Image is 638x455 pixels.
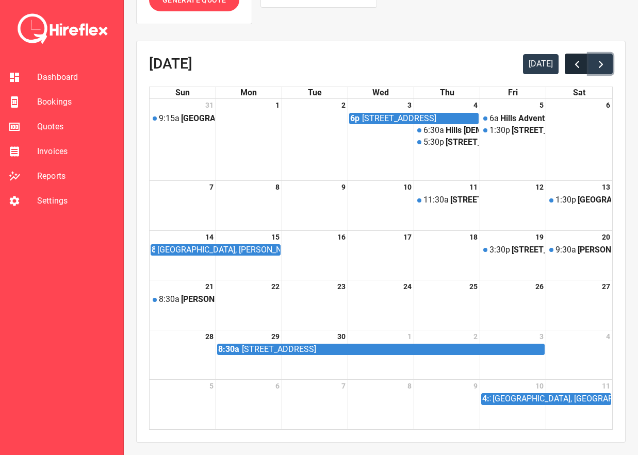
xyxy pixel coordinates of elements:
td: September 12, 2025 [480,181,546,230]
button: [DATE] [523,54,559,74]
a: September 23, 2025 [335,280,348,293]
td: October 10, 2025 [480,380,546,429]
td: September 3, 2025 [348,99,414,180]
a: September 2, 2025 [339,99,348,111]
a: October 11, 2025 [600,380,612,392]
td: September 6, 2025 [546,99,612,180]
a: September 13, 2025 [600,181,612,193]
a: September 28, 2025 [203,330,216,343]
a: September 6, 2025 [604,99,612,111]
td: September 4, 2025 [414,99,480,180]
div: 9:15a [159,114,179,123]
div: Hills Adventist College - [GEOGRAPHIC_DATA], [GEOGRAPHIC_DATA] [500,114,545,123]
td: October 6, 2025 [216,380,282,429]
span: Dashboard [37,71,115,83]
div: 1:30p [489,126,510,135]
a: October 1, 2025 [405,330,414,343]
div: [PERSON_NAME][GEOGRAPHIC_DATA], [GEOGRAPHIC_DATA] [578,245,611,255]
a: September 21, 2025 [203,280,216,293]
div: 8:30a [159,295,179,304]
span: Settings [37,195,115,207]
td: September 29, 2025 [216,330,282,379]
td: September 5, 2025 [480,99,546,180]
td: October 9, 2025 [414,380,480,429]
td: September 19, 2025 [480,230,546,280]
span: Reports [37,170,115,182]
a: October 5, 2025 [207,380,216,392]
div: 1:30p [555,195,576,205]
td: September 10, 2025 [348,181,414,230]
a: September 8, 2025 [273,181,282,193]
div: 6p [350,113,360,124]
a: September 18, 2025 [467,231,480,243]
a: October 8, 2025 [405,380,414,392]
div: [PERSON_NAME] Reserve, [GEOGRAPHIC_DATA], [GEOGRAPHIC_DATA], [GEOGRAPHIC_DATA] [181,295,215,304]
a: September 4, 2025 [471,99,480,111]
td: September 30, 2025 [282,330,348,379]
a: October 2, 2025 [471,330,480,343]
td: October 2, 2025 [414,330,480,379]
a: September 24, 2025 [401,280,414,293]
a: September 22, 2025 [269,280,282,293]
a: September 12, 2025 [533,181,546,193]
td: September 18, 2025 [414,230,480,280]
td: October 3, 2025 [480,330,546,379]
a: October 6, 2025 [273,380,282,392]
a: Sunday [173,87,192,98]
div: 11:30a [423,195,449,205]
a: Friday [506,87,520,98]
div: [STREET_ADDRESS] [512,126,545,135]
div: 8a [151,245,155,255]
a: October 9, 2025 [471,380,480,392]
span: Bookings [37,96,115,108]
td: September 11, 2025 [414,181,480,230]
a: October 10, 2025 [533,380,546,392]
div: 8:30a [218,344,240,355]
a: September 14, 2025 [203,231,216,243]
div: 3:30p [489,245,510,255]
a: October 4, 2025 [604,330,612,343]
td: October 8, 2025 [348,380,414,429]
a: September 25, 2025 [467,280,480,293]
a: September 15, 2025 [269,231,282,243]
h2: [DATE] [149,56,192,72]
a: September 29, 2025 [269,330,282,343]
div: 5:30p [423,138,444,147]
td: September 22, 2025 [216,280,282,330]
td: September 28, 2025 [150,330,216,379]
td: September 15, 2025 [216,230,282,280]
a: September 26, 2025 [533,280,546,293]
td: September 16, 2025 [282,230,348,280]
td: September 24, 2025 [348,280,414,330]
td: October 7, 2025 [282,380,348,429]
a: September 20, 2025 [600,231,612,243]
a: September 19, 2025 [533,231,546,243]
td: September 17, 2025 [348,230,414,280]
a: September 5, 2025 [537,99,546,111]
div: [STREET_ADDRESS][PERSON_NAME] [450,195,479,205]
td: September 14, 2025 [150,230,216,280]
a: Monday [238,87,259,98]
td: September 9, 2025 [282,181,348,230]
a: September 3, 2025 [405,99,414,111]
a: August 31, 2025 [203,99,216,111]
td: September 21, 2025 [150,280,216,330]
td: September 1, 2025 [216,99,282,180]
td: October 5, 2025 [150,380,216,429]
a: October 7, 2025 [339,380,348,392]
button: Next month [588,54,613,74]
a: Wednesday [370,87,391,98]
td: August 31, 2025 [150,99,216,180]
div: 6a [489,114,499,123]
div: [GEOGRAPHIC_DATA] [GEOGRAPHIC_DATA], [PERSON_NAME][GEOGRAPHIC_DATA], [GEOGRAPHIC_DATA] [578,195,611,205]
td: September 7, 2025 [150,181,216,230]
a: September 30, 2025 [335,330,348,343]
td: September 20, 2025 [546,230,612,280]
div: [STREET_ADDRESS] [446,138,479,147]
div: 9:30a [555,245,576,255]
a: October 3, 2025 [537,330,546,343]
td: September 26, 2025 [480,280,546,330]
td: September 13, 2025 [546,181,612,230]
button: Previous month [565,54,589,74]
div: 4:30p [482,394,490,404]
